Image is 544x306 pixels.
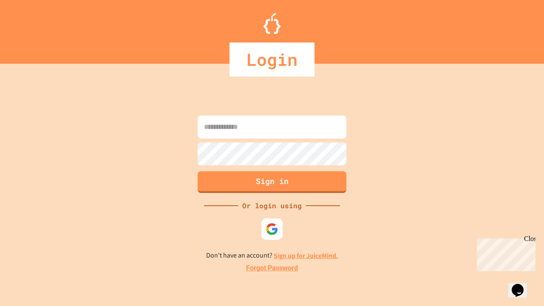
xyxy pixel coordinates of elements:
img: Logo.svg [263,13,280,34]
div: Login [229,42,314,76]
button: Sign in [198,171,346,193]
p: Don't have an account? [206,250,338,261]
div: Chat with us now!Close [3,3,59,54]
img: google-icon.svg [266,223,278,235]
iframe: chat widget [508,272,535,297]
a: Sign up for JuiceMind. [274,251,338,260]
iframe: chat widget [473,235,535,271]
a: Forgot Password [246,263,298,273]
div: Or login using [238,201,306,211]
